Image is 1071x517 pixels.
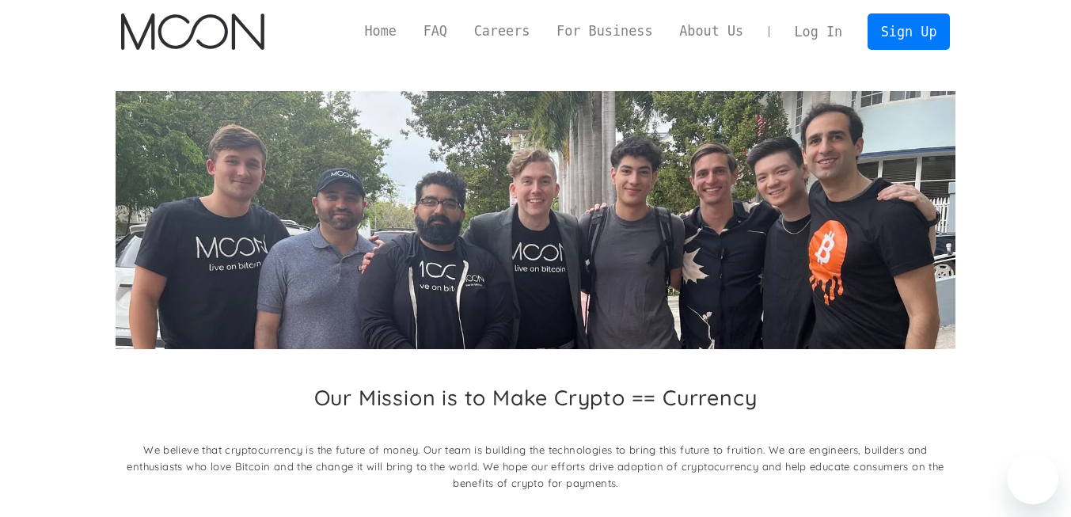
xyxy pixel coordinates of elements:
[461,21,543,41] a: Careers
[1008,454,1058,504] iframe: Button to launch messaging window
[410,21,461,41] a: FAQ
[121,13,264,50] img: Moon Logo
[351,21,410,41] a: Home
[543,21,666,41] a: For Business
[666,21,757,41] a: About Us
[116,442,955,492] p: We believe that cryptocurrency is the future of money. Our team is building the technologies to b...
[314,385,758,410] h2: Our Mission is to Make Crypto == Currency
[781,14,856,49] a: Log In
[868,13,950,49] a: Sign Up
[121,13,264,50] a: home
